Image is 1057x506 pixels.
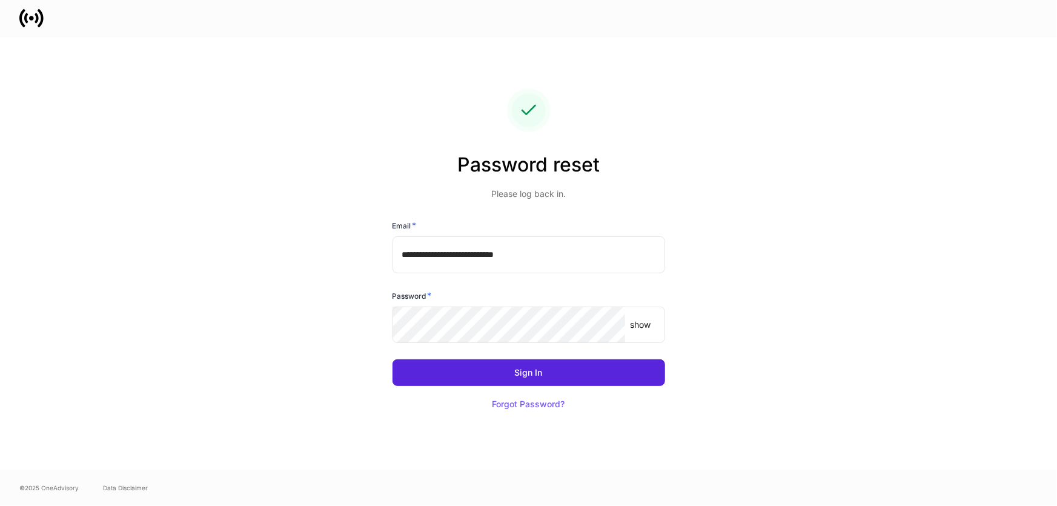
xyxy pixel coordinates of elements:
[393,219,417,231] h6: Email
[103,483,148,493] a: Data Disclaimer
[630,319,651,331] p: show
[19,483,79,493] span: © 2025 OneAdvisory
[492,400,565,408] div: Forgot Password?
[393,188,665,200] p: Please log back in.
[393,290,432,302] h6: Password
[393,151,665,188] h2: Password reset
[515,368,543,377] div: Sign In
[393,359,665,386] button: Sign In
[477,391,580,418] button: Forgot Password?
